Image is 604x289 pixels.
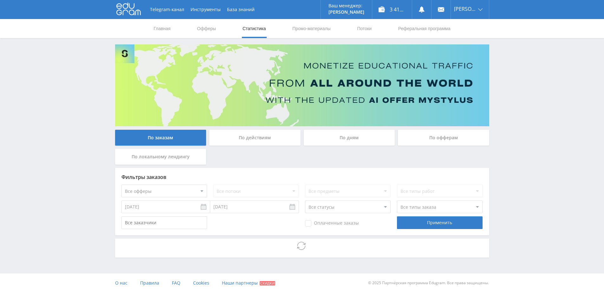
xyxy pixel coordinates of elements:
div: По локальному лендингу [115,149,206,165]
div: Фильтры заказов [121,174,483,180]
span: [PERSON_NAME] [454,6,476,11]
span: Правила [140,280,159,286]
div: По действиям [209,130,301,146]
a: Главная [153,19,171,38]
span: Оплаченные заказы [305,220,359,227]
p: [PERSON_NAME] [328,10,364,15]
a: Статистика [242,19,267,38]
span: FAQ [172,280,180,286]
div: По офферам [398,130,489,146]
span: Скидки [260,281,275,286]
a: Промо-материалы [292,19,331,38]
a: Реферальная программа [398,19,451,38]
div: Применить [397,216,483,229]
a: Потоки [356,19,372,38]
div: По дням [304,130,395,146]
input: Все заказчики [121,216,207,229]
div: По заказам [115,130,206,146]
a: Офферы [197,19,217,38]
img: Banner [115,44,489,126]
span: Cookies [193,280,209,286]
p: Ваш менеджер: [328,3,364,8]
span: О нас [115,280,127,286]
span: Наши партнеры [222,280,258,286]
